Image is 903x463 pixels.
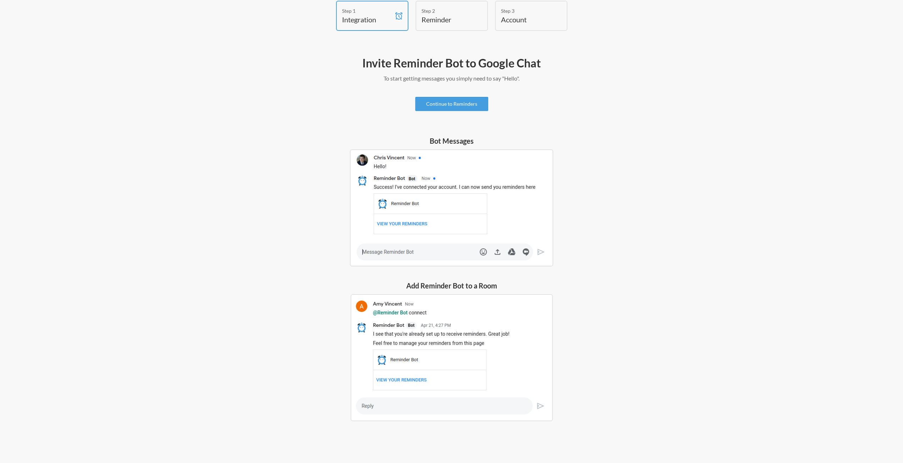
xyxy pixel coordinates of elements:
h4: Account [501,15,551,24]
h5: Bot Messages [350,136,553,146]
h5: Add Reminder Bot to a Room [351,281,553,291]
h2: Invite Reminder Bot to Google Chat [246,56,657,71]
a: Continue to Reminders [415,97,488,111]
div: Step 2 [422,7,471,15]
div: Step 3 [501,7,551,15]
div: Step 1 [342,7,392,15]
p: To start getting messages you simply need to say "Hello". [246,74,657,83]
h4: Integration [342,15,392,24]
h4: Reminder [422,15,471,24]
